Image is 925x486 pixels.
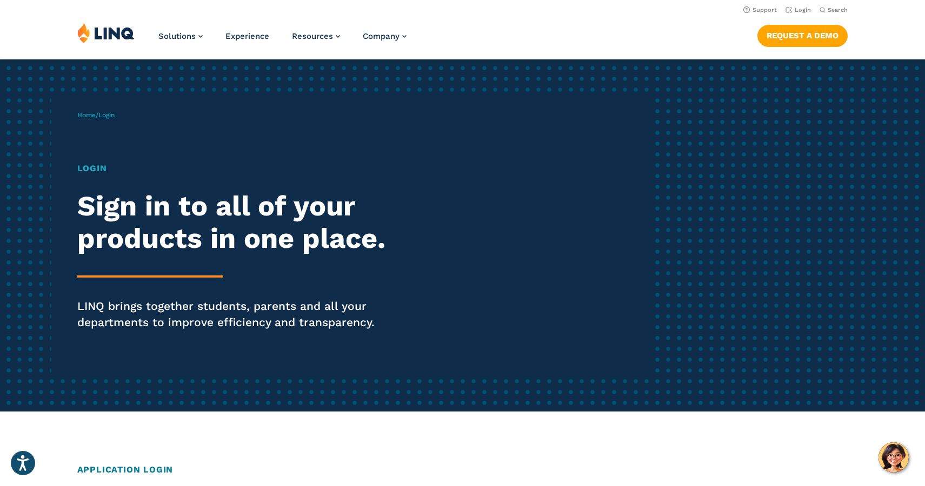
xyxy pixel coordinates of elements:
nav: Primary Navigation [158,23,407,58]
h1: Login [77,162,434,175]
p: LINQ brings together students, parents and all your departments to improve efficiency and transpa... [77,298,434,330]
a: Home [77,111,96,119]
span: Search [828,6,848,13]
button: Open Search Bar [820,6,848,14]
span: Login [98,111,115,119]
h2: Sign in to all of your products in one place. [77,190,434,255]
h2: Application Login [77,463,848,476]
img: LINQ | K‑12 Software [77,23,135,43]
a: Company [363,31,407,41]
a: Login [786,6,811,13]
a: Solutions [158,31,203,41]
span: Resources [292,31,333,41]
span: Solutions [158,31,196,41]
nav: Button Navigation [757,23,848,46]
button: Hello, have a question? Let’s chat. [879,442,909,473]
a: Experience [225,31,269,41]
span: / [77,111,115,119]
a: Support [743,6,777,13]
a: Request a Demo [757,25,848,46]
span: Company [363,31,400,41]
a: Resources [292,31,340,41]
